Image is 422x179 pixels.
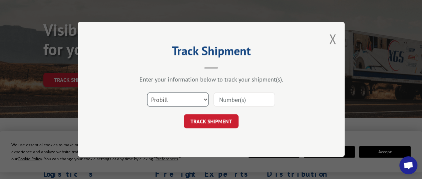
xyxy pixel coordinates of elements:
[214,93,275,107] input: Number(s)
[111,76,311,83] div: Enter your information below to track your shipment(s).
[399,156,417,174] div: Open chat
[184,115,239,129] button: TRACK SHIPMENT
[329,30,336,48] button: Close modal
[111,46,311,59] h2: Track Shipment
